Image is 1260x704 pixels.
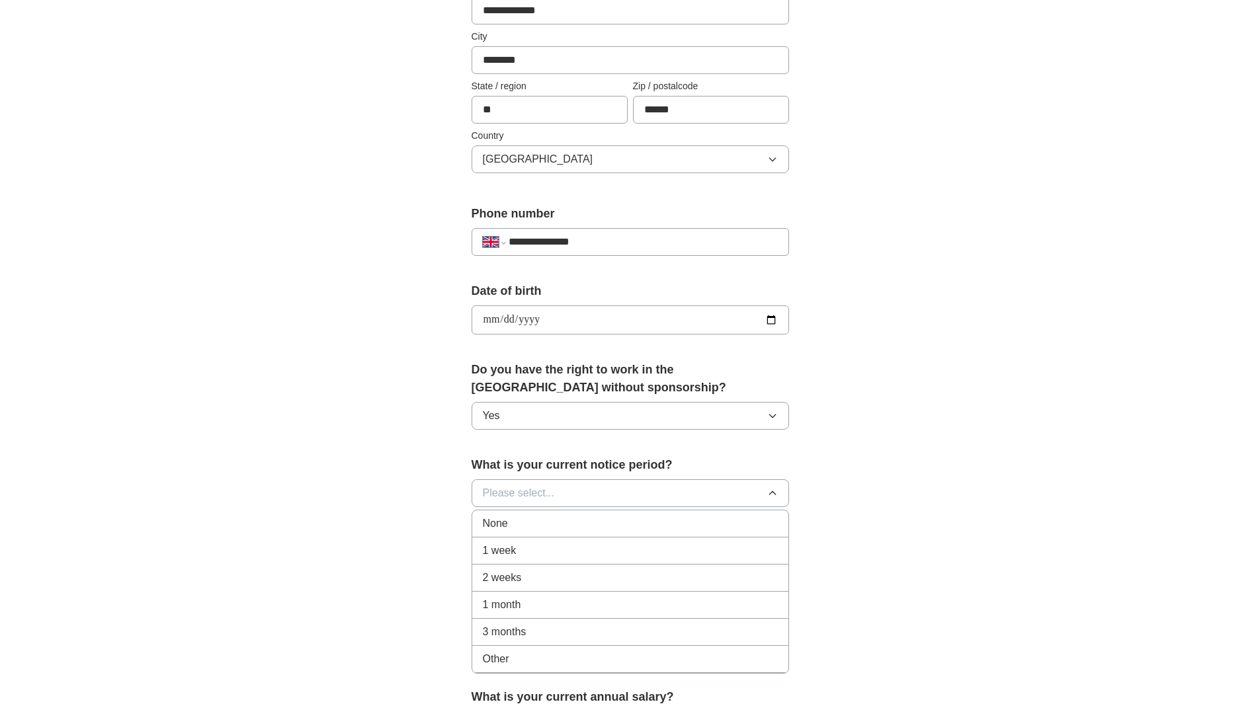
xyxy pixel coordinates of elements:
span: Please select... [483,485,555,501]
span: Other [483,651,509,667]
span: 3 months [483,624,526,640]
label: What is your current notice period? [472,456,789,474]
button: Yes [472,402,789,430]
label: Date of birth [472,282,789,300]
span: Yes [483,408,500,424]
span: 1 month [483,597,521,613]
button: [GEOGRAPHIC_DATA] [472,145,789,173]
span: None [483,516,508,531]
button: Please select... [472,479,789,507]
label: Phone number [472,205,789,223]
span: 2 weeks [483,570,522,586]
span: 1 week [483,543,517,559]
label: Do you have the right to work in the [GEOGRAPHIC_DATA] without sponsorship? [472,361,789,397]
label: Country [472,129,789,143]
label: State / region [472,79,628,93]
span: [GEOGRAPHIC_DATA] [483,151,593,167]
label: Zip / postalcode [633,79,789,93]
label: City [472,30,789,44]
